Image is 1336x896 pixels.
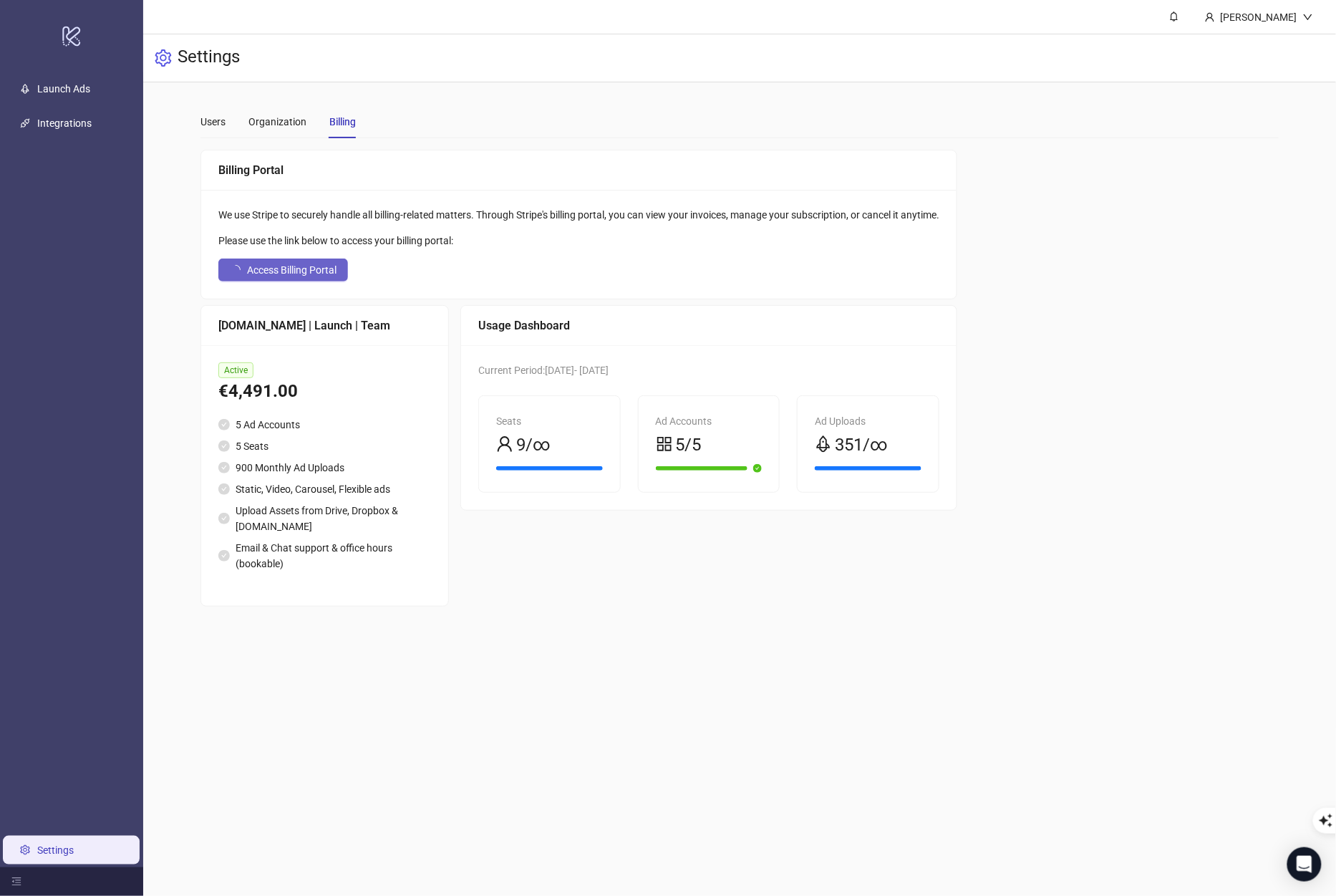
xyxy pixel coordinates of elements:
[496,435,513,453] span: user
[218,362,253,378] span: Active
[1287,847,1322,882] div: Open Intercom Messenger
[218,462,230,473] span: check-circle
[218,317,431,334] div: [DOMAIN_NAME] | Launch | Team
[218,378,431,405] div: €4,491.00
[218,540,431,572] li: Email & Chat support & office hours (bookable)
[37,117,92,129] a: Integrations
[218,481,431,497] li: Static, Video, Carousel, Flexible ads
[155,49,172,67] span: setting
[1215,9,1303,25] div: [PERSON_NAME]
[218,438,431,454] li: 5 Seats
[218,440,230,452] span: check-circle
[656,435,673,453] span: appstore
[200,114,226,130] div: Users
[218,259,348,281] button: Access Billing Portal
[478,317,939,334] div: Usage Dashboard
[516,432,551,459] span: 9/∞
[11,877,21,887] span: menu-fold
[231,265,241,275] span: loading
[218,483,230,495] span: check-circle
[37,844,74,856] a: Settings
[218,161,939,179] div: Billing Portal
[248,114,306,130] div: Organization
[218,503,431,534] li: Upload Assets from Drive, Dropbox & [DOMAIN_NAME]
[815,413,921,429] div: Ad Uploads
[218,417,431,433] li: 5 Ad Accounts
[676,432,702,459] span: 5/5
[247,264,337,276] span: Access Billing Portal
[1303,12,1313,22] span: down
[329,114,356,130] div: Billing
[1169,11,1179,21] span: bell
[37,83,90,95] a: Launch Ads
[218,233,939,249] div: Please use the link below to access your billing portal:
[218,419,230,430] span: check-circle
[496,413,603,429] div: Seats
[835,432,888,459] span: 351/∞
[753,464,762,473] span: check-circle
[218,550,230,562] span: check-circle
[218,207,939,223] div: We use Stripe to securely handle all billing-related matters. Through Stripe's billing portal, yo...
[815,435,832,453] span: rocket
[1205,12,1215,22] span: user
[178,46,240,70] h3: Settings
[218,513,230,524] span: check-circle
[656,413,763,429] div: Ad Accounts
[218,460,431,476] li: 900 Monthly Ad Uploads
[478,365,609,376] span: Current Period: [DATE] - [DATE]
